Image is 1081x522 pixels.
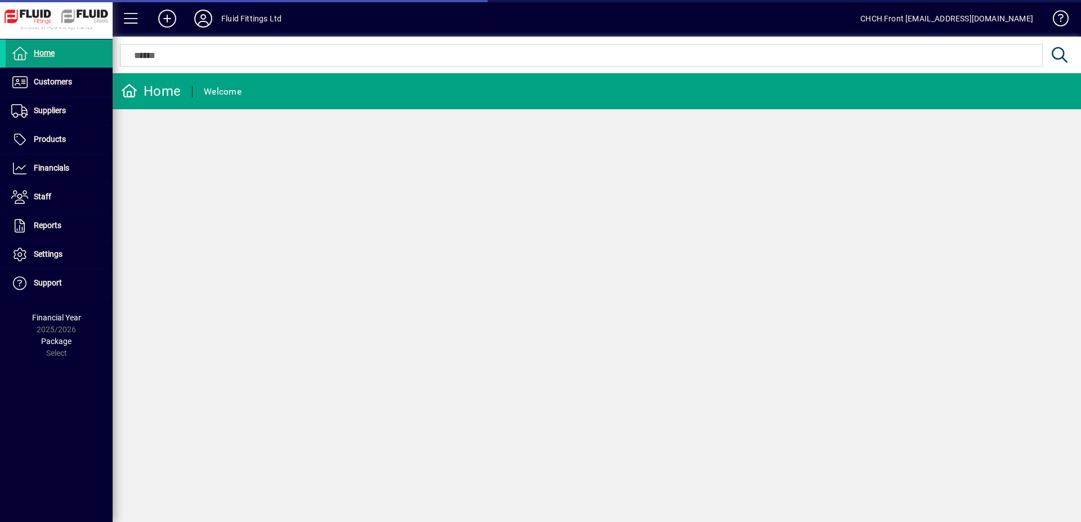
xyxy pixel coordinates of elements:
span: Settings [34,249,62,258]
button: Profile [185,8,221,29]
div: Home [121,82,181,100]
span: Customers [34,77,72,86]
a: Staff [6,183,113,211]
a: Reports [6,212,113,240]
a: Products [6,126,113,154]
span: Package [41,337,72,346]
span: Staff [34,192,51,201]
span: Products [34,135,66,144]
span: Financials [34,163,69,172]
span: Suppliers [34,106,66,115]
a: Financials [6,154,113,182]
span: Support [34,278,62,287]
span: Home [34,48,55,57]
a: Settings [6,240,113,269]
a: Suppliers [6,97,113,125]
button: Add [149,8,185,29]
span: Financial Year [32,313,81,322]
div: CHCH Front [EMAIL_ADDRESS][DOMAIN_NAME] [860,10,1033,28]
div: Welcome [204,83,242,101]
div: Fluid Fittings Ltd [221,10,282,28]
a: Knowledge Base [1044,2,1067,39]
a: Customers [6,68,113,96]
a: Support [6,269,113,297]
span: Reports [34,221,61,230]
